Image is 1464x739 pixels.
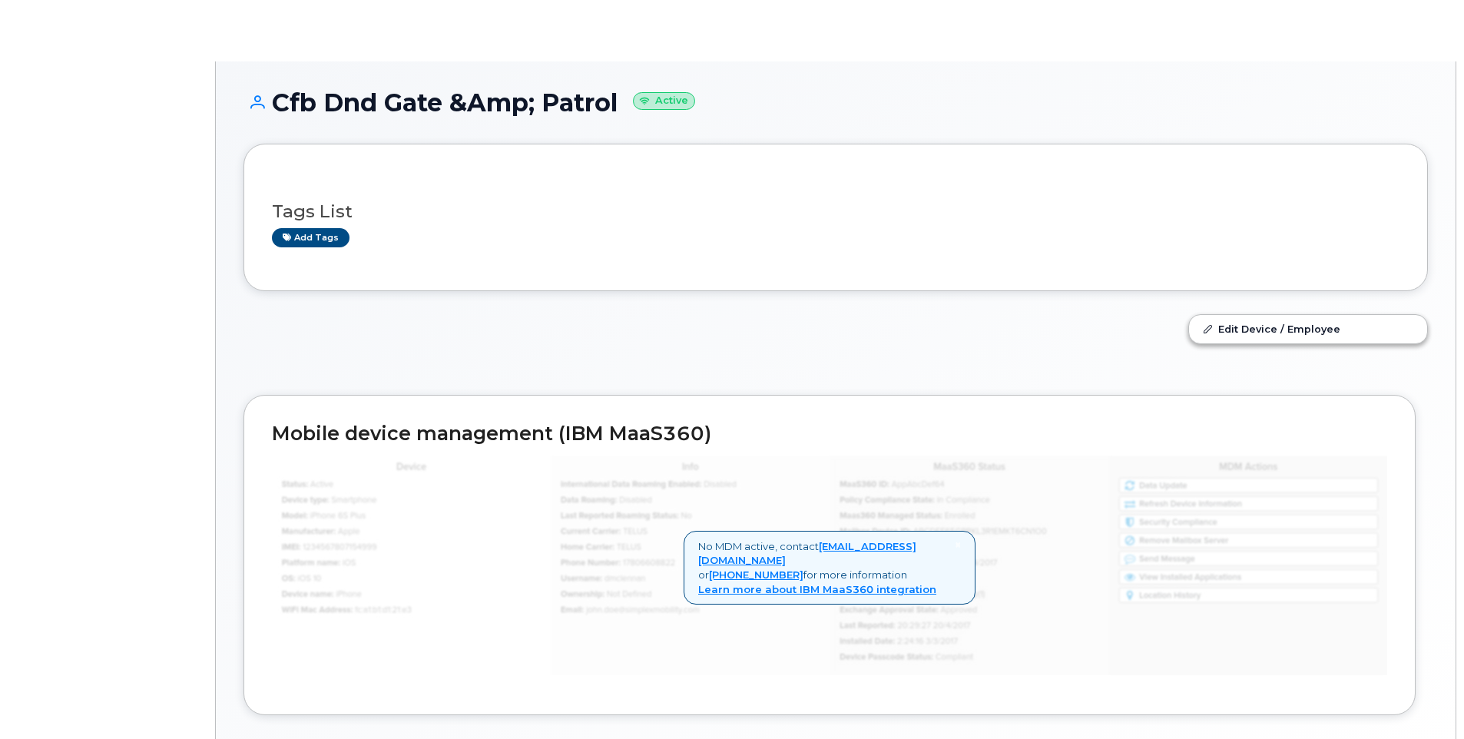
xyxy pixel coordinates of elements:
img: mdm_maas360_data_lg-147edf4ce5891b6e296acbe60ee4acd306360f73f278574cfef86ac192ea0250.jpg [272,456,1387,674]
a: Close [955,539,961,551]
a: Edit Device / Employee [1189,315,1427,343]
a: Add tags [272,228,349,247]
h3: Tags List [272,202,1399,221]
a: Learn more about IBM MaaS360 integration [698,583,936,595]
a: [PHONE_NUMBER] [709,568,803,581]
small: Active [633,92,695,110]
span: × [955,538,961,552]
div: No MDM active, contact or for more information [684,531,975,605]
h2: Mobile device management (IBM MaaS360) [272,423,1387,445]
h1: Cfb Dnd Gate &Amp; Patrol [243,89,1428,116]
a: [EMAIL_ADDRESS][DOMAIN_NAME] [698,540,916,567]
